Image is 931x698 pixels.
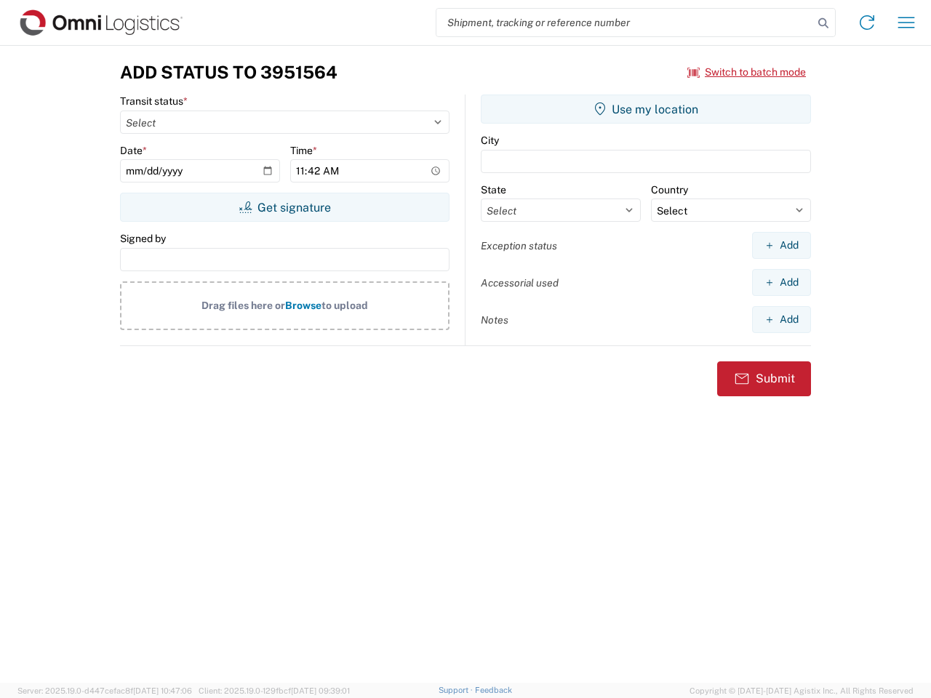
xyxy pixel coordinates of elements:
[120,144,147,157] label: Date
[475,686,512,694] a: Feedback
[133,686,192,695] span: [DATE] 10:47:06
[481,276,559,289] label: Accessorial used
[481,313,508,326] label: Notes
[752,306,811,333] button: Add
[651,183,688,196] label: Country
[481,134,499,147] label: City
[321,300,368,311] span: to upload
[481,183,506,196] label: State
[199,686,350,695] span: Client: 2025.19.0-129fbcf
[120,232,166,245] label: Signed by
[120,95,188,108] label: Transit status
[436,9,813,36] input: Shipment, tracking or reference number
[439,686,475,694] a: Support
[17,686,192,695] span: Server: 2025.19.0-d447cefac8f
[481,95,811,124] button: Use my location
[752,269,811,296] button: Add
[120,62,337,83] h3: Add Status to 3951564
[201,300,285,311] span: Drag files here or
[290,144,317,157] label: Time
[481,239,557,252] label: Exception status
[291,686,350,695] span: [DATE] 09:39:01
[690,684,914,697] span: Copyright © [DATE]-[DATE] Agistix Inc., All Rights Reserved
[687,60,806,84] button: Switch to batch mode
[120,193,449,222] button: Get signature
[752,232,811,259] button: Add
[285,300,321,311] span: Browse
[717,361,811,396] button: Submit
